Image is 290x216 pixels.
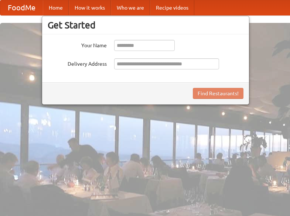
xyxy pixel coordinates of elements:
[150,0,194,15] a: Recipe videos
[193,88,243,99] button: Find Restaurants!
[48,58,107,68] label: Delivery Address
[0,0,43,15] a: FoodMe
[69,0,111,15] a: How it works
[43,0,69,15] a: Home
[111,0,150,15] a: Who we are
[48,40,107,49] label: Your Name
[48,20,243,31] h3: Get Started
